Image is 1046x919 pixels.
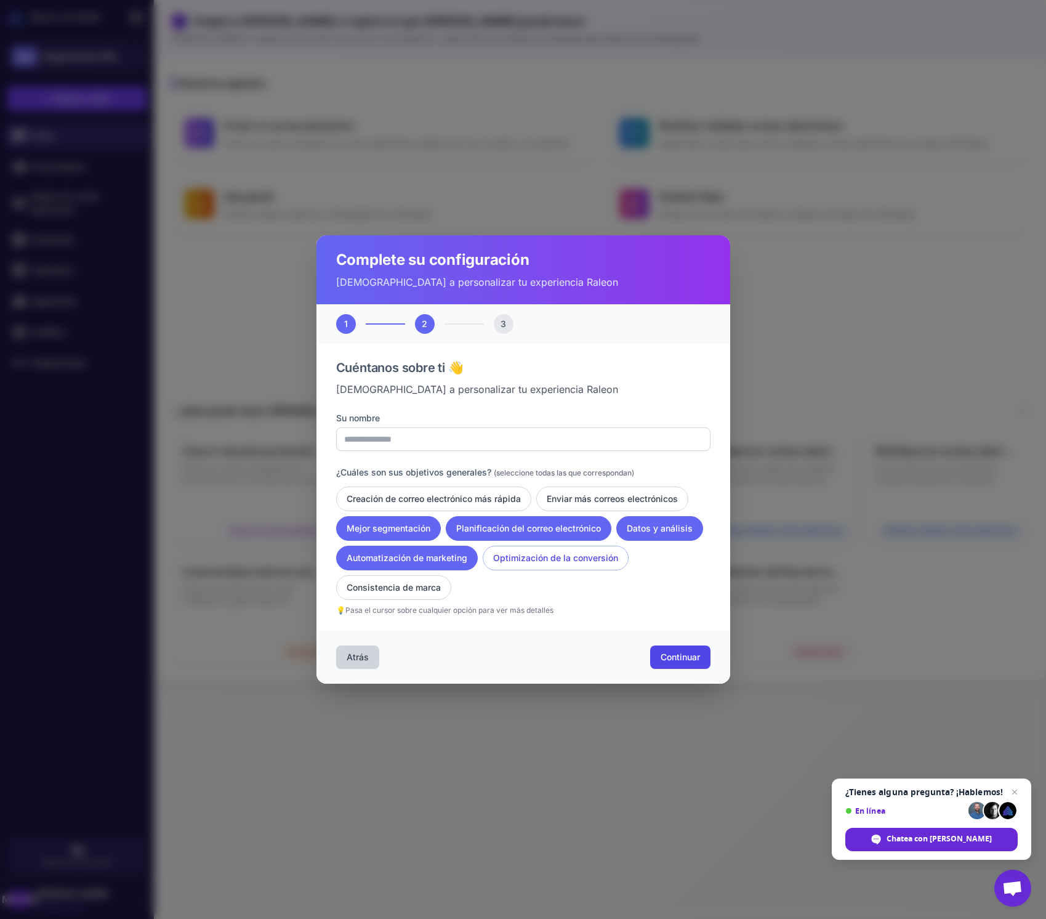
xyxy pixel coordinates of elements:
[336,251,529,269] font: Complete su configuración
[650,646,710,669] button: Continuar
[616,516,703,541] button: Datos y análisis
[347,493,521,504] font: Creación de correo electrónico más rápida
[536,487,688,511] button: Enviar más correos electrónicos
[845,787,1018,797] span: ¿Tienes alguna pregunta? ¡Hablemos!
[483,546,629,570] button: Optimización de la conversión
[422,318,427,329] font: 2
[336,413,380,423] font: Su nombre
[336,487,531,511] button: Creación de correo electrónico más rápida
[547,493,678,504] font: Enviar más correos electrónicos
[494,468,634,477] font: (seleccione todas las que correspondan)
[347,523,430,533] font: Mejor segmentación
[336,360,464,375] font: Cuéntanos sobre ti 👋
[994,870,1031,907] div: Chat abierto
[627,523,693,533] font: Datos y análisis
[347,553,467,563] font: Automatización de marketing
[344,318,348,329] font: 1
[661,652,700,662] font: Continuar
[336,383,618,395] font: [DEMOGRAPHIC_DATA] a personalizar tu experiencia Raleon
[347,652,369,662] font: Atrás
[336,516,441,541] button: Mejor segmentación
[336,646,379,669] button: Atrás
[456,523,601,533] font: Planificación del correo electrónico
[446,516,611,541] button: Planificación del correo electrónico
[845,828,1018,851] div: Chatea con Raleon
[336,467,491,477] font: ¿Cuáles son sus objetivos generales?
[845,806,964,816] span: En línea
[336,605,553,615] font: 💡Pasa el cursor sobre cualquier opción para ver más detalles
[501,318,506,329] font: 3
[336,575,451,600] button: Consistencia de marca
[347,582,441,593] font: Consistencia de marca
[336,276,618,288] font: [DEMOGRAPHIC_DATA] a personalizar tu experiencia Raleon
[887,833,992,844] span: Chatea con [PERSON_NAME]
[1007,785,1022,800] span: Cerrar el chat
[493,553,618,563] font: Optimización de la conversión
[336,546,478,570] button: Automatización de marketing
